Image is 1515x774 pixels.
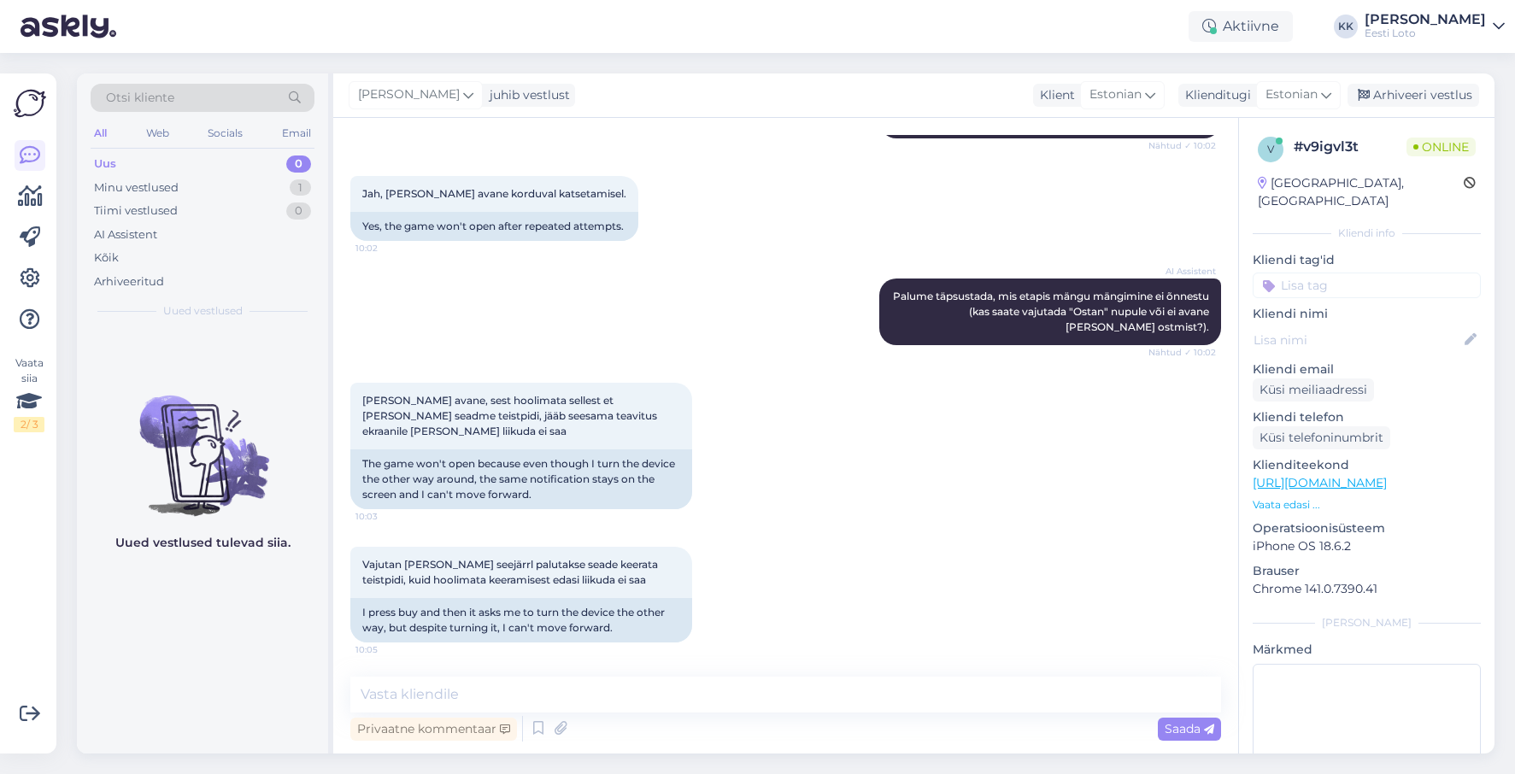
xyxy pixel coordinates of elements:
[143,122,173,144] div: Web
[1253,562,1481,580] p: Brauser
[1253,226,1481,241] div: Kliendi info
[362,558,661,586] span: Vajutan [PERSON_NAME] seejärrl palutakse seade keerata teistpidi, kuid hoolimata keeramisest edas...
[1148,139,1216,152] span: Nähtud ✓ 10:02
[358,85,460,104] span: [PERSON_NAME]
[1253,251,1481,269] p: Kliendi tag'id
[1267,143,1274,155] span: v
[1334,15,1358,38] div: KK
[350,718,517,741] div: Privaatne kommentaar
[290,179,311,196] div: 1
[355,643,420,656] span: 10:05
[893,290,1212,333] span: Palume täpsustada, mis etapis mängu mängimine ei õnnestu (kas saate vajutada "Ostan" nupule või e...
[1148,346,1216,359] span: Nähtud ✓ 10:02
[1189,11,1293,42] div: Aktiivne
[94,202,178,220] div: Tiimi vestlused
[350,212,638,241] div: Yes, the game won't open after repeated attempts.
[286,155,311,173] div: 0
[94,249,119,267] div: Kõik
[1348,84,1479,107] div: Arhiveeri vestlus
[1253,580,1481,598] p: Chrome 141.0.7390.41
[355,242,420,255] span: 10:02
[1253,497,1481,513] p: Vaata edasi ...
[362,187,626,200] span: Jah, [PERSON_NAME] avane korduval katsetamisel.
[1258,174,1464,210] div: [GEOGRAPHIC_DATA], [GEOGRAPHIC_DATA]
[94,179,179,196] div: Minu vestlused
[1178,86,1251,104] div: Klienditugi
[1265,85,1318,104] span: Estonian
[483,86,570,104] div: juhib vestlust
[77,365,328,519] img: No chats
[91,122,110,144] div: All
[362,394,660,437] span: [PERSON_NAME] avane, sest hoolimata sellest et [PERSON_NAME] seadme teistpidi, jääb seesama teavi...
[1294,137,1406,157] div: # v9igvl3t
[14,87,46,120] img: Askly Logo
[1253,475,1387,490] a: [URL][DOMAIN_NAME]
[94,155,116,173] div: Uus
[286,202,311,220] div: 0
[1365,13,1486,26] div: [PERSON_NAME]
[1253,378,1374,402] div: Küsi meiliaadressi
[1089,85,1142,104] span: Estonian
[1253,426,1390,449] div: Küsi telefoninumbrit
[14,355,44,432] div: Vaata siia
[350,449,692,509] div: The game won't open because even though I turn the device the other way around, the same notifica...
[163,303,243,319] span: Uued vestlused
[1254,331,1461,349] input: Lisa nimi
[1253,456,1481,474] p: Klienditeekond
[279,122,314,144] div: Email
[94,226,157,243] div: AI Assistent
[1253,305,1481,323] p: Kliendi nimi
[1253,519,1481,537] p: Operatsioonisüsteem
[94,273,164,290] div: Arhiveeritud
[1152,265,1216,278] span: AI Assistent
[1253,537,1481,555] p: iPhone OS 18.6.2
[1253,273,1481,298] input: Lisa tag
[106,89,174,107] span: Otsi kliente
[1253,615,1481,630] div: [PERSON_NAME]
[1406,138,1476,156] span: Online
[1253,408,1481,426] p: Kliendi telefon
[355,510,420,523] span: 10:03
[350,598,692,642] div: I press buy and then it asks me to turn the device the other way, but despite turning it, I can't...
[1365,13,1505,40] a: [PERSON_NAME]Eesti Loto
[204,122,246,144] div: Socials
[1165,721,1214,736] span: Saada
[14,417,44,432] div: 2 / 3
[1253,641,1481,659] p: Märkmed
[1365,26,1486,40] div: Eesti Loto
[115,534,291,552] p: Uued vestlused tulevad siia.
[1033,86,1075,104] div: Klient
[1253,361,1481,378] p: Kliendi email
